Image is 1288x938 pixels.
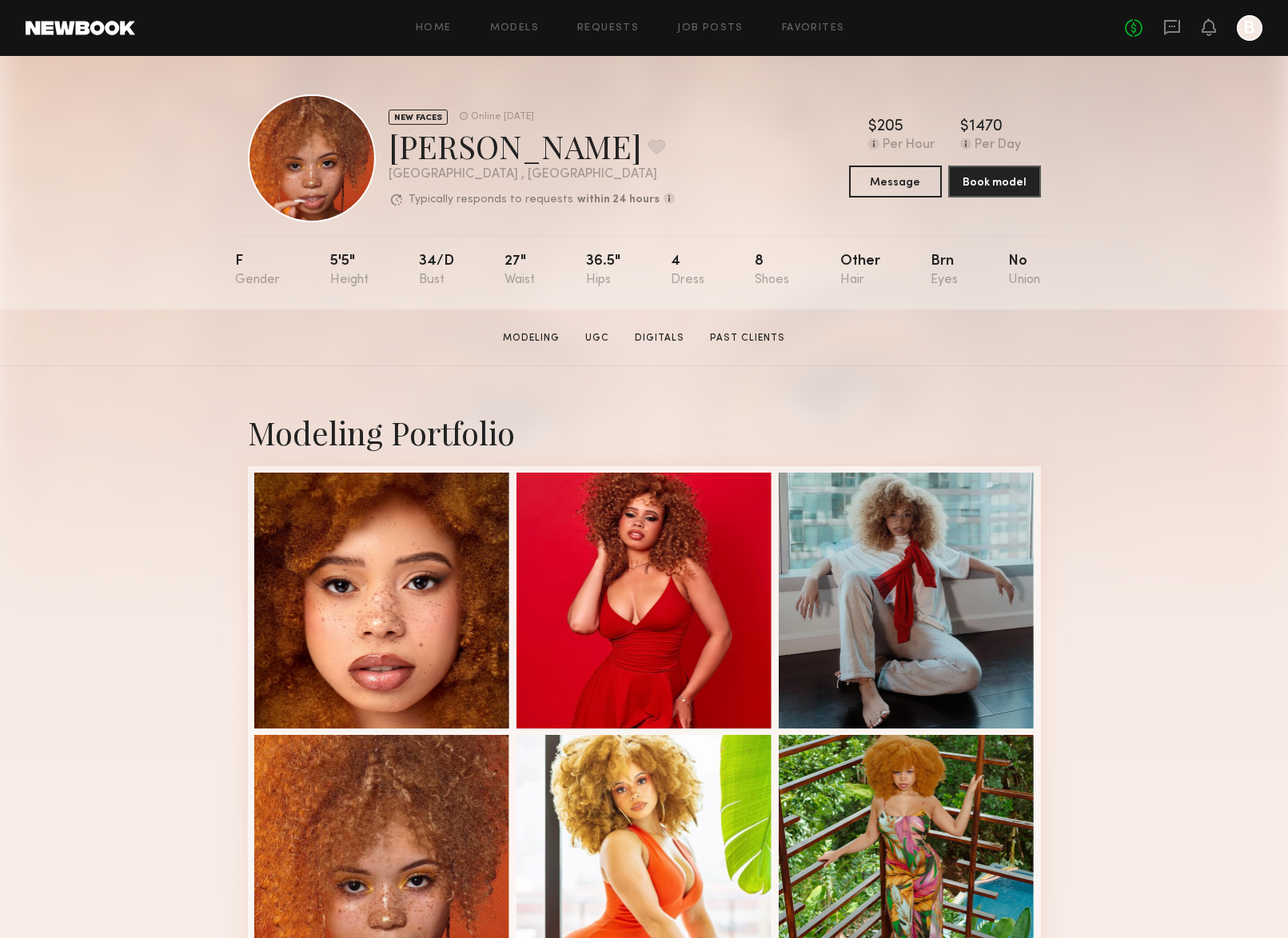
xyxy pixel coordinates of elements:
a: Requests [577,23,639,34]
a: Favorites [782,23,845,34]
div: 1470 [969,119,1003,135]
div: [PERSON_NAME] [389,125,675,167]
div: 205 [877,119,903,135]
div: NEW FACES [389,110,448,125]
div: Per Hour [883,138,935,153]
div: $ [868,119,877,135]
a: Modeling [496,331,566,345]
a: Home [416,23,452,34]
a: Digitals [628,331,691,345]
a: Models [490,23,539,34]
div: [GEOGRAPHIC_DATA] , [GEOGRAPHIC_DATA] [389,168,675,182]
button: Book model [948,166,1041,198]
a: B [1237,15,1262,41]
div: F [235,254,280,287]
b: within 24 hours [577,194,660,206]
a: Past Clients [704,331,792,345]
div: Other [840,254,880,287]
div: 27" [504,254,535,287]
p: Typically responds to requests [409,194,573,206]
div: 5'5" [330,254,369,287]
div: 8 [755,254,789,287]
div: Per Day [975,138,1021,153]
div: Modeling Portfolio [248,411,1041,453]
div: Brn [931,254,958,287]
a: UGC [579,331,616,345]
div: 36.5" [586,254,620,287]
div: 34/d [419,254,454,287]
div: Online [DATE] [471,112,534,122]
div: 4 [671,254,704,287]
a: Job Posts [677,23,744,34]
button: Message [849,166,942,198]
div: No [1008,254,1040,287]
div: $ [960,119,969,135]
